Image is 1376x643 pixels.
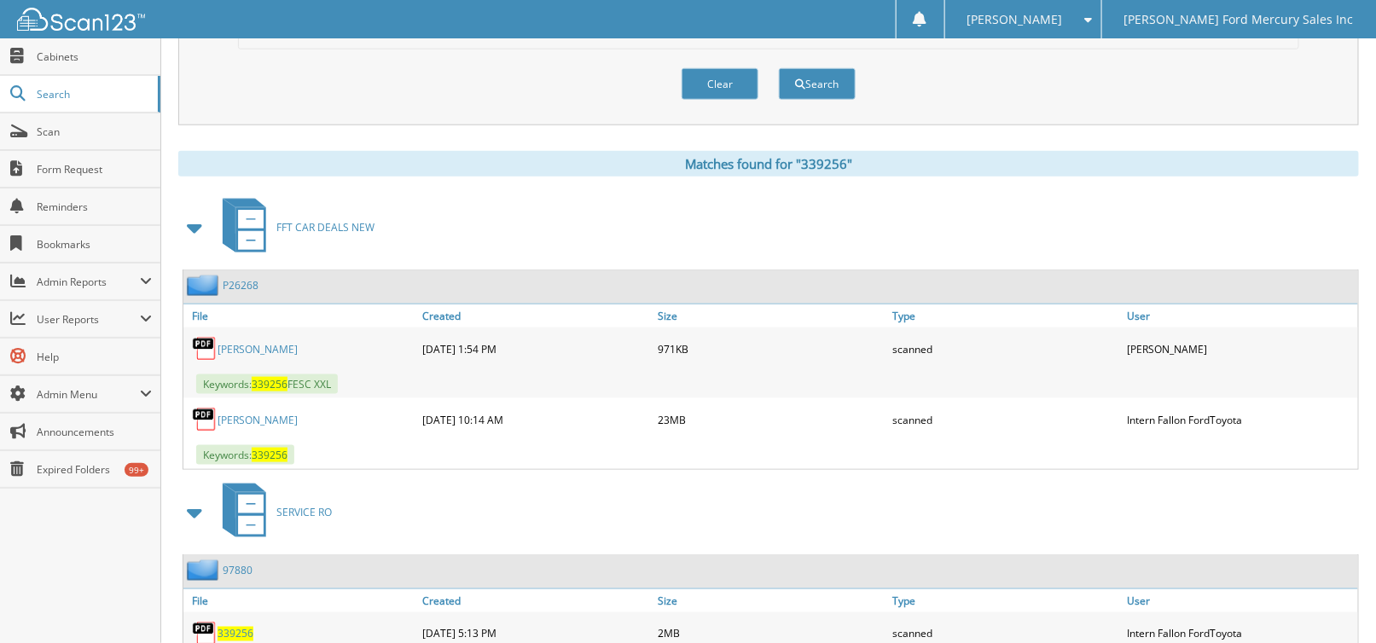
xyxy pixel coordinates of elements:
[37,162,152,177] span: Form Request
[418,589,653,612] a: Created
[212,478,332,546] a: SERVICE RO
[653,304,888,327] a: Size
[178,151,1359,177] div: Matches found for "339256"
[187,275,223,296] img: folder2.png
[37,312,140,327] span: User Reports
[125,463,148,477] div: 99+
[888,304,1123,327] a: Type
[218,627,253,641] a: 339256
[779,68,856,100] button: Search
[17,8,145,31] img: scan123-logo-white.svg
[37,275,140,289] span: Admin Reports
[212,194,374,261] a: FFT CAR DEALS NEW
[252,377,287,391] span: 339256
[653,589,888,612] a: Size
[967,14,1063,25] span: [PERSON_NAME]
[1123,403,1358,437] div: Intern Fallon FordToyota
[192,407,218,432] img: PDF.png
[1124,14,1354,25] span: [PERSON_NAME] Ford Mercury Sales Inc
[37,200,152,214] span: Reminders
[1123,332,1358,366] div: [PERSON_NAME]
[1123,304,1358,327] a: User
[1291,561,1376,643] iframe: Chat Widget
[196,374,338,394] span: Keywords: FESC XXL
[37,125,152,139] span: Scan
[1123,589,1358,612] a: User
[183,589,418,612] a: File
[37,462,152,477] span: Expired Folders
[37,425,152,439] span: Announcements
[196,445,294,465] span: Keywords:
[653,332,888,366] div: 971KB
[418,304,653,327] a: Created
[223,563,253,577] a: 97880
[418,403,653,437] div: [DATE] 10:14 AM
[218,413,298,427] a: [PERSON_NAME]
[276,220,374,235] span: FFT CAR DEALS NEW
[192,336,218,362] img: PDF.png
[276,505,332,519] span: SERVICE RO
[888,589,1123,612] a: Type
[37,387,140,402] span: Admin Menu
[37,87,149,101] span: Search
[223,278,258,293] a: P26268
[888,332,1123,366] div: scanned
[37,49,152,64] span: Cabinets
[187,559,223,581] img: folder2.png
[252,448,287,462] span: 339256
[37,350,152,364] span: Help
[682,68,758,100] button: Clear
[888,403,1123,437] div: scanned
[37,237,152,252] span: Bookmarks
[218,342,298,356] a: [PERSON_NAME]
[418,332,653,366] div: [DATE] 1:54 PM
[653,403,888,437] div: 23MB
[183,304,418,327] a: File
